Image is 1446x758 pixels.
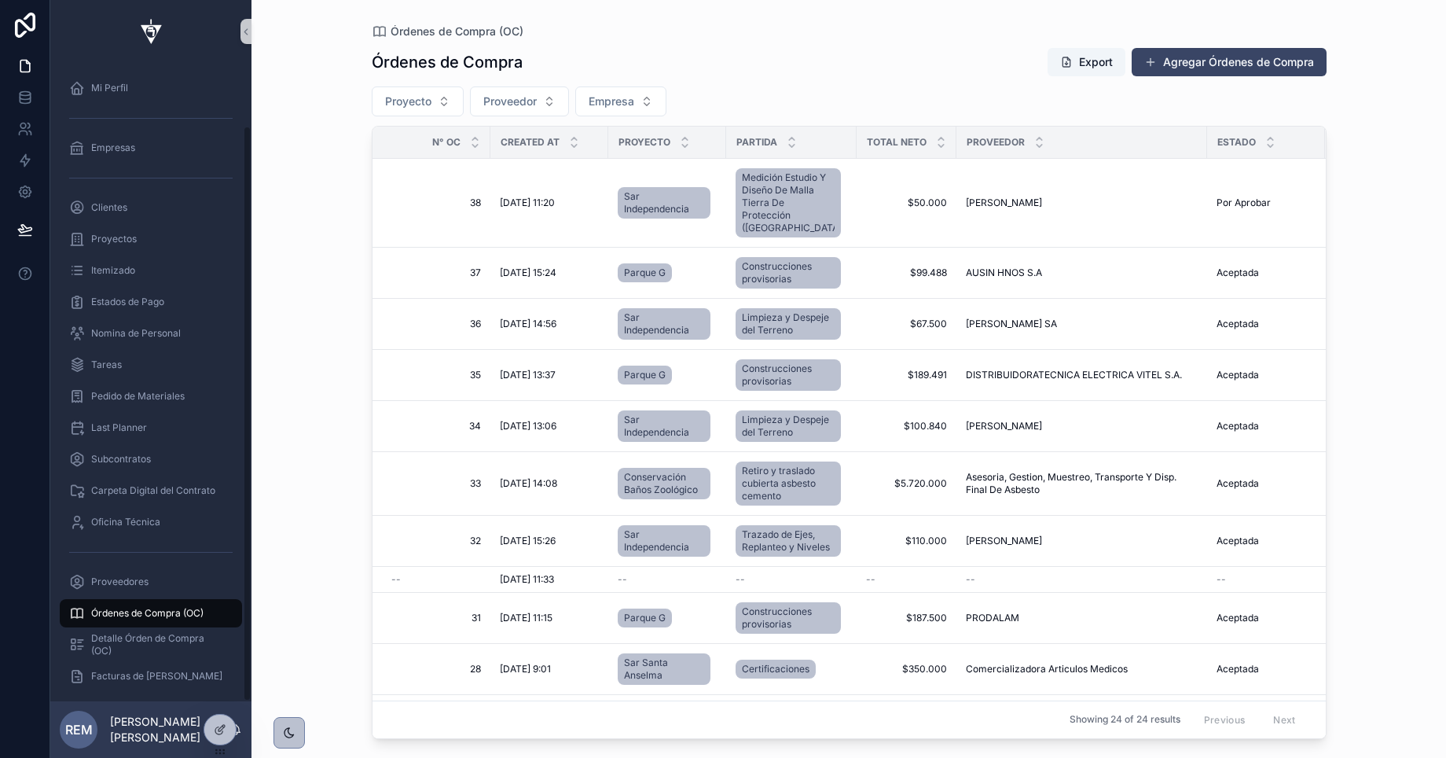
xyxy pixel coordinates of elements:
a: [PERSON_NAME] [966,197,1198,209]
a: 36 [391,318,481,330]
span: Aceptada [1217,535,1259,547]
a: Sar Santa Anselma [618,650,717,688]
a: [PERSON_NAME] SA [966,318,1198,330]
span: Proveedores [91,576,149,588]
img: App logo [132,19,170,44]
span: Aceptada [1217,477,1259,490]
a: Limpieza y Despeje del Terreno [736,410,841,442]
a: Estados de Pago [60,288,242,316]
a: Limpieza y Despeje del Terreno [736,407,847,445]
span: Por Aprobar [1217,197,1271,209]
span: Conservación Baños Zoológico [624,471,704,496]
span: Órdenes de Compra (OC) [391,24,523,39]
a: Construcciones provisorias [736,359,841,391]
a: Retiro y traslado cubierta asbesto cemento [736,458,847,509]
span: Last Planner [91,421,147,434]
a: -- [618,573,717,586]
span: Sar Independencia [624,190,704,215]
p: [PERSON_NAME] [PERSON_NAME] [110,714,229,745]
button: Export [1048,48,1125,76]
a: Facturas de [PERSON_NAME] [60,662,242,690]
a: Aceptada [1217,420,1316,432]
a: [PERSON_NAME] [966,420,1198,432]
span: [DATE] 15:26 [500,535,556,547]
span: PRODALAM [966,612,1019,624]
a: Construcciones provisorias [736,254,847,292]
span: Mi Perfil [91,82,128,94]
span: Limpieza y Despeje del Terreno [742,311,835,337]
span: $189.491 [866,369,947,381]
a: $110.000 [866,535,947,547]
span: 31 [391,612,481,624]
span: Oficina Técnica [91,516,160,528]
span: Certificaciones [742,663,809,675]
a: [DATE] 11:33 [500,573,599,586]
span: 28 [391,663,481,675]
a: Nomina de Personal [60,319,242,348]
a: 35 [391,369,481,381]
a: [DATE] 13:37 [500,369,599,381]
a: Parque G [618,366,672,385]
a: Órdenes de Compra (OC) [372,24,523,39]
a: Pedido de Materiales [60,382,242,410]
span: Proveedor [967,136,1025,149]
a: [DATE] 9:01 [500,663,599,675]
span: Subcontratos [91,453,151,465]
span: [DATE] 9:01 [500,663,551,675]
div: scrollable content [50,63,251,701]
span: [DATE] 15:24 [500,267,556,279]
a: 33 [391,477,481,490]
a: 38 [391,197,481,209]
a: Oficina Técnica [60,508,242,536]
span: Proyecto [618,136,670,149]
span: Proyecto [385,94,431,109]
span: Tareas [91,359,122,371]
span: Itemizado [91,264,135,277]
a: [DATE] 15:24 [500,267,599,279]
a: Medición Estudio Y Diseño De Malla Tierra De Protección ([GEOGRAPHIC_DATA]) [736,165,847,241]
span: -- [866,573,875,586]
a: Trazado de Ejes, Replanteo y Niveles [736,525,841,557]
span: Aceptada [1217,369,1259,381]
span: -- [1217,573,1226,586]
a: Aceptada [1217,318,1316,330]
span: -- [618,573,627,586]
span: [DATE] 11:20 [500,197,555,209]
span: Aceptada [1217,420,1259,432]
span: [DATE] 11:33 [500,573,554,586]
a: Asesoria, Gestion, Muestreo, Transporte Y Disp. Final De Asbesto [966,471,1198,496]
a: Proveedores [60,568,242,596]
a: Órdenes de Compra (OC) [60,599,242,627]
span: Comercializadora Articulos Medicos [966,663,1128,675]
a: Subcontratos [60,445,242,473]
a: [DATE] 14:56 [500,318,599,330]
span: [DATE] 14:56 [500,318,556,330]
a: Comercializadora Articulos Medicos [966,663,1198,675]
a: $67.500 [866,318,947,330]
span: Facturas de [PERSON_NAME] [91,670,222,683]
a: Mi Perfil [60,74,242,102]
span: Limpieza y Despeje del Terreno [742,414,835,439]
a: -- [391,573,481,586]
a: -- [966,573,1198,586]
a: Agregar Órdenes de Compra [1132,48,1327,76]
span: [DATE] 13:37 [500,369,556,381]
span: Clientes [91,201,127,214]
span: [DATE] 14:08 [500,477,557,490]
a: Aceptada [1217,267,1316,279]
a: Sar Independencia [618,522,717,560]
a: Empresas [60,134,242,162]
a: Detalle Órden de Compra (OC) [60,631,242,659]
a: Construcciones provisorias [736,257,841,289]
span: Aceptada [1217,663,1259,675]
span: AUSIN HNOS S.A [966,267,1042,279]
a: $5.720.000 [866,477,947,490]
span: [PERSON_NAME] [966,197,1042,209]
a: $100.840 [866,420,947,432]
a: DISTRIBUIDORATECNICA ELECTRICA VITEL S.A. [966,369,1198,381]
a: 37 [391,267,481,279]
